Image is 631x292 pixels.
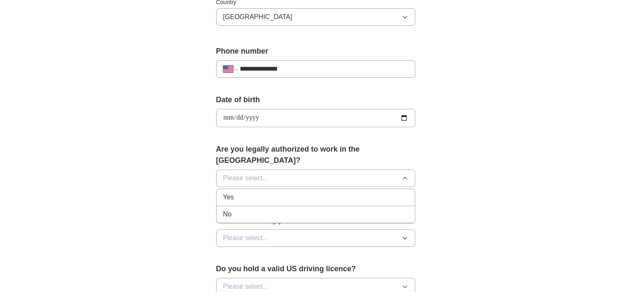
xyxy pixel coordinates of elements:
[223,209,231,219] span: No
[216,94,415,106] label: Date of birth
[223,12,292,22] span: [GEOGRAPHIC_DATA]
[223,233,268,243] span: Please select...
[216,169,415,187] button: Please select...
[216,144,415,166] label: Are you legally authorized to work in the [GEOGRAPHIC_DATA]?
[223,282,268,292] span: Please select...
[223,192,234,202] span: Yes
[223,173,268,183] span: Please select...
[216,229,415,247] button: Please select...
[216,8,415,26] button: [GEOGRAPHIC_DATA]
[216,46,415,57] label: Phone number
[216,263,415,275] label: Do you hold a valid US driving licence?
